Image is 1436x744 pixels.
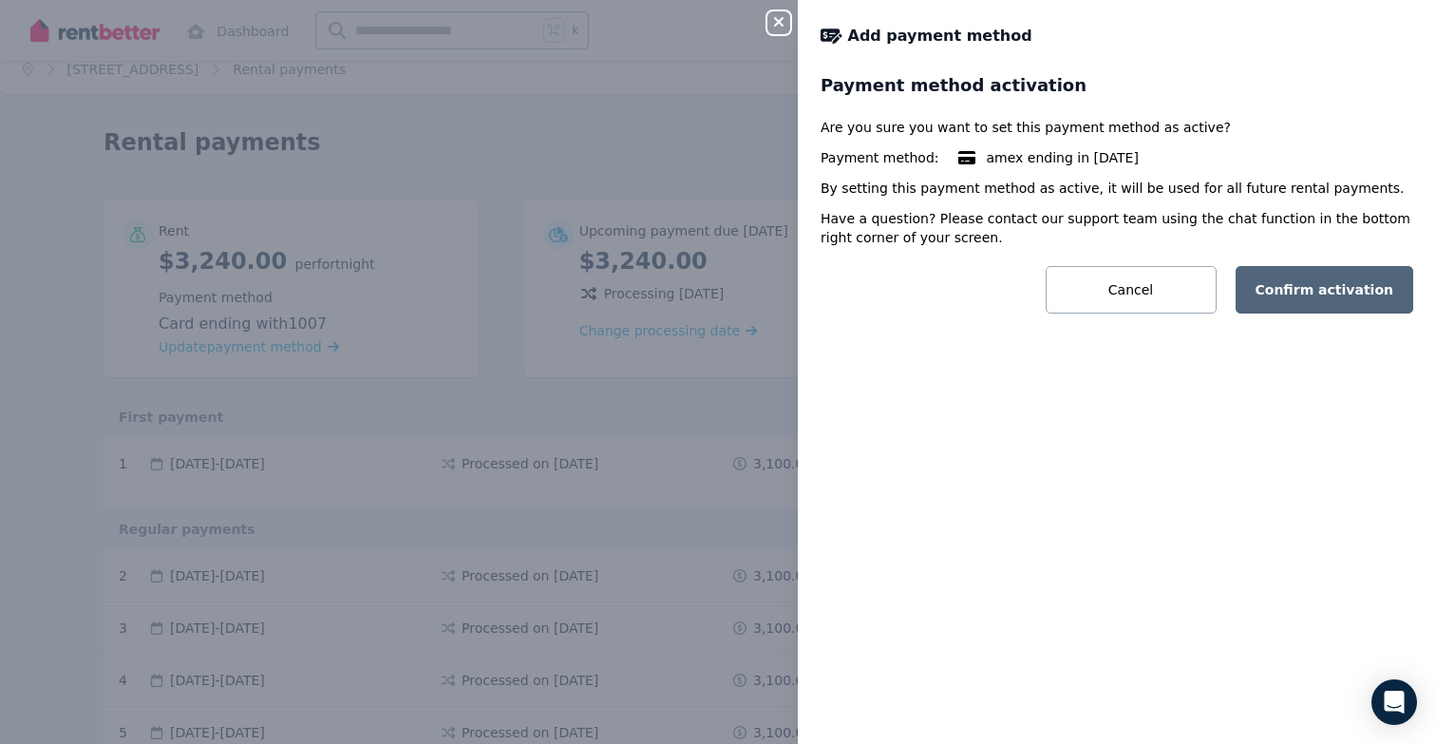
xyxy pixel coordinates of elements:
button: Confirm activation [1236,266,1414,314]
p: Have a question? Please contact our support team using the chat function in the bottom right corn... [821,209,1413,247]
p: By setting this payment method as active, it will be used for all future rental payments. [821,179,1413,198]
h3: Payment method activation [821,72,1413,99]
span: Add payment method [848,25,1032,48]
p: Are you sure you want to set this payment method as active? [821,118,1413,137]
div: Open Intercom Messenger [1371,679,1417,725]
span: amex ending in [DATE] [987,148,1139,167]
button: Cancel [1046,266,1217,314]
span: Payment method: [821,148,939,167]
